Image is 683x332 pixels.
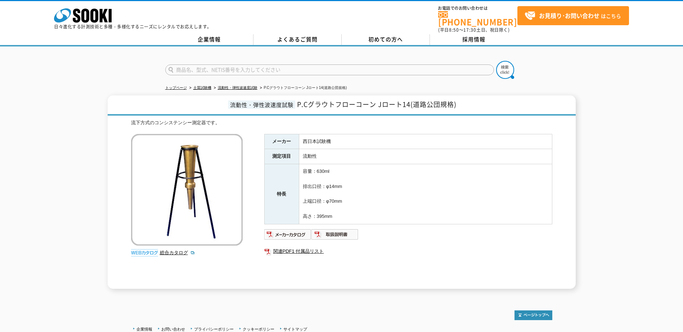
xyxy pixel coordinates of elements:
div: 流下方式のコンシステンシー測定器です。 [131,119,552,127]
a: 採用情報 [430,34,518,45]
img: webカタログ [131,249,158,256]
a: クッキーポリシー [243,327,274,331]
span: お電話でのお問い合わせは [438,6,517,10]
span: P.Cグラウトフローコーン Jロート14(道路公団規格) [297,99,457,109]
a: トップページ [165,86,187,90]
strong: お見積り･お問い合わせ [539,11,599,20]
a: よくあるご質問 [253,34,342,45]
a: メーカーカタログ [264,233,311,239]
a: 取扱説明書 [311,233,359,239]
a: [PHONE_NUMBER] [438,11,517,26]
span: 17:30 [463,27,476,33]
th: 測定項目 [264,149,299,164]
img: P.Cグラウトフローコーン Jロート14(道路公団規格) [131,134,243,246]
span: 初めての方へ [368,35,403,43]
a: お問い合わせ [161,327,185,331]
a: プライバシーポリシー [194,327,234,331]
a: 初めての方へ [342,34,430,45]
td: 容量：630ml 排出口径：φ14mm 上端口径：φ70mm 高さ：395mm [299,164,552,224]
input: 商品名、型式、NETIS番号を入力してください [165,64,494,75]
a: 企業情報 [136,327,152,331]
a: 土質試験機 [193,86,211,90]
li: P.Cグラウトフローコーン Jロート14(道路公団規格) [259,84,347,92]
span: はこちら [525,10,621,21]
span: (平日 ～ 土日、祝日除く) [438,27,509,33]
img: btn_search.png [496,61,514,79]
img: トップページへ [515,310,552,320]
span: 8:50 [449,27,459,33]
img: 取扱説明書 [311,229,359,240]
a: 関連PDF1 付属品リスト [264,247,552,256]
td: 流動性 [299,149,552,164]
a: 流動性・弾性波速度試験 [218,86,257,90]
a: 企業情報 [165,34,253,45]
th: メーカー [264,134,299,149]
a: お見積り･お問い合わせはこちら [517,6,629,25]
a: 総合カタログ [160,250,195,255]
img: メーカーカタログ [264,229,311,240]
p: 日々進化する計測技術と多種・多様化するニーズにレンタルでお応えします。 [54,24,212,29]
a: サイトマップ [283,327,307,331]
th: 特長 [264,164,299,224]
td: 西日本試験機 [299,134,552,149]
span: 流動性・弾性波速度試験 [228,100,295,109]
